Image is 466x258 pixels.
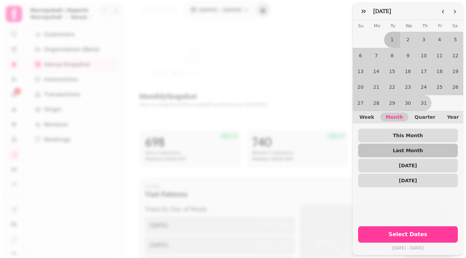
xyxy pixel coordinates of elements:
[354,113,380,121] button: Week
[384,32,400,47] button: Tuesday, July 1st, 2025, selected
[437,6,449,17] button: Go to the Previous Month
[358,226,458,243] button: Select Dates
[364,148,452,153] span: Last Month
[449,6,461,17] button: Go to the Next Month
[400,32,416,47] button: Wednesday, July 2nd, 2025, selected
[438,20,442,32] th: Friday
[384,79,400,95] button: Tuesday, July 22nd, 2025, selected
[368,48,384,63] button: Monday, July 7th, 2025, selected
[366,232,450,237] span: Select Dates
[368,79,384,95] button: Monday, July 21st, 2025, selected
[358,20,364,32] th: Sunday
[406,20,412,32] th: Wednesday
[358,129,458,142] button: This Month
[448,63,463,79] button: Saturday, July 19th, 2025, selected
[448,32,463,47] button: Saturday, July 5th, 2025, selected
[364,178,452,183] span: [DATE]
[400,63,416,79] button: Wednesday, July 16th, 2025, selected
[391,20,395,32] th: Tuesday
[400,79,416,95] button: Wednesday, July 23rd, 2025, selected
[409,113,441,121] button: Quarter
[358,174,458,187] button: [DATE]
[432,63,447,79] button: Friday, July 18th, 2025, selected
[416,32,432,47] button: Thursday, July 3rd, 2025, selected
[353,63,368,79] button: Sunday, July 13th, 2025, selected
[432,48,447,63] button: Friday, July 11th, 2025, selected
[380,113,408,121] button: Month
[384,63,400,79] button: Tuesday, July 15th, 2025, selected
[416,79,432,95] button: Thursday, July 24th, 2025, selected
[374,20,380,32] th: Monday
[373,7,394,15] h3: [DATE]
[416,48,432,63] button: Thursday, July 10th, 2025, selected
[358,144,458,157] button: Last Month
[386,115,403,119] span: Month
[358,159,458,172] button: [DATE]
[400,48,416,63] button: Wednesday, July 9th, 2025, selected
[353,48,368,63] button: Sunday, July 6th, 2025, selected
[414,115,435,119] span: Quarter
[368,95,384,111] button: Monday, July 28th, 2025, selected
[364,163,452,168] span: [DATE]
[442,113,465,121] button: Year
[432,79,447,95] button: Friday, July 25th, 2025, selected
[353,79,368,95] button: Sunday, July 20th, 2025, selected
[359,115,374,119] span: Week
[384,95,400,111] button: Tuesday, July 29th, 2025, selected
[358,244,458,252] p: [DATE] - [DATE]
[452,20,458,32] th: Saturday
[353,20,463,111] table: July 2025
[432,32,447,47] button: Friday, July 4th, 2025, selected
[368,63,384,79] button: Monday, July 14th, 2025, selected
[384,48,400,63] button: Tuesday, July 8th, 2025, selected
[448,79,463,95] button: Saturday, July 26th, 2025, selected
[400,95,416,111] button: Wednesday, July 30th, 2025, selected
[447,115,459,119] span: Year
[416,95,432,111] button: Thursday, July 31st, 2025, selected
[353,95,368,111] button: Sunday, July 27th, 2025, selected
[364,133,452,138] span: This Month
[422,20,428,32] th: Thursday
[416,63,432,79] button: Thursday, July 17th, 2025, selected
[448,48,463,63] button: Saturday, July 12th, 2025, selected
